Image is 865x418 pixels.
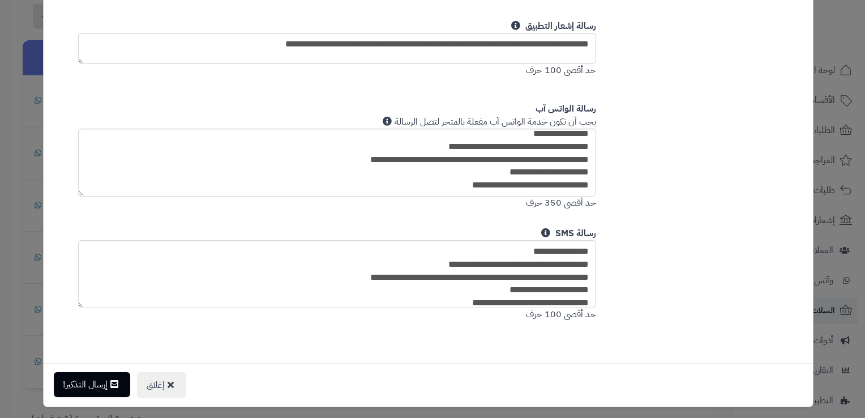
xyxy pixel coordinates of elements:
div: حد أقصى 100 حرف [64,20,605,77]
p: يجب أن تكون خدمة الواتس آب مفعلة بالمتجر لتصل الرسالة حد أقصى 350 حرف [72,116,597,210]
div: حد أقصى 100 حرف [64,227,605,321]
b: رسالة الواتس آب [536,102,596,116]
b: رسالة SMS [555,227,596,240]
b: رسالة إشعار التطبيق [525,19,596,33]
button: إغلاق [137,372,186,398]
button: إرسال التذكير! [54,372,130,397]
